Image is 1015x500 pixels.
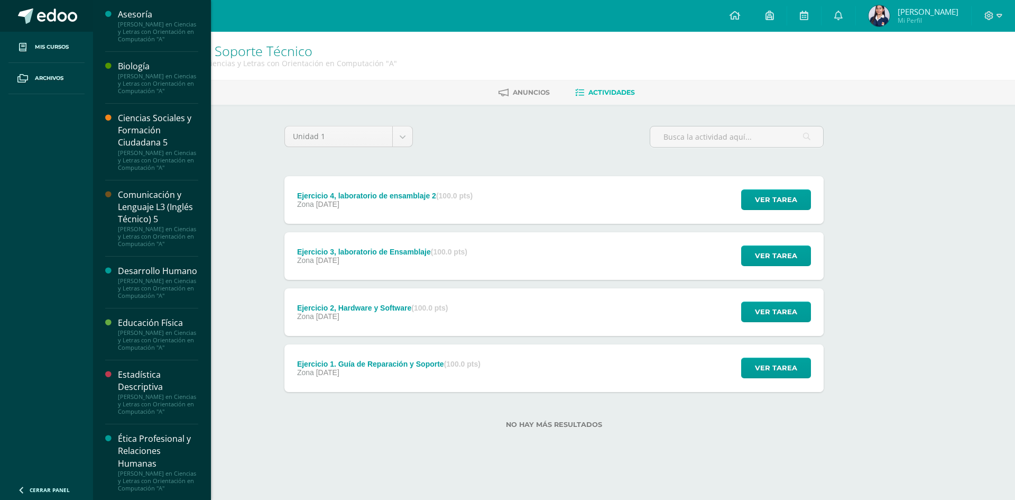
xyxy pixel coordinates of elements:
[133,58,397,68] div: Quinto Quinto Bachillerato en Ciencias y Letras con Orientación en Computación 'A'
[316,200,339,208] span: [DATE]
[8,32,85,63] a: Mis cursos
[869,5,890,26] img: 269e9fa5749eea5b6f348e584374775f.png
[118,265,198,277] div: Desarrollo Humano
[316,368,339,377] span: [DATE]
[297,312,314,321] span: Zona
[297,256,314,265] span: Zona
[118,317,198,351] a: Educación Física[PERSON_NAME] en Ciencias y Letras con Orientación en Computación "A"
[513,88,550,96] span: Anuncios
[118,433,198,492] a: Ética Profesional y Relaciones Humanas[PERSON_NAME] en Ciencias y Letras con Orientación en Compu...
[118,470,198,492] div: [PERSON_NAME] en Ciencias y Letras con Orientación en Computación "A"
[118,369,198,393] div: Estadística Descriptiva
[118,21,198,43] div: [PERSON_NAME] en Ciencias y Letras con Orientación en Computación "A"
[575,84,635,101] a: Actividades
[755,246,797,266] span: Ver tarea
[297,192,473,200] div: Ejercicio 4, laboratorio de ensamblaje 2
[755,358,797,378] span: Ver tarea
[297,304,448,312] div: Ejercicio 2, Hardware y Software
[133,43,397,58] h1: Reparación y Soporte Técnico
[297,360,481,368] div: Ejercicio 1. Guía de Reparación y Soporte
[499,84,550,101] a: Anuncios
[297,368,314,377] span: Zona
[118,60,198,72] div: Biología
[118,369,198,415] a: Estadística Descriptiva[PERSON_NAME] en Ciencias y Letras con Orientación en Computación "A"
[118,112,198,171] a: Ciencias Sociales y Formación Ciudadana 5[PERSON_NAME] en Ciencias y Letras con Orientación en Co...
[284,421,824,429] label: No hay más resultados
[436,192,473,200] strong: (100.0 pts)
[118,329,198,351] div: [PERSON_NAME] en Ciencias y Letras con Orientación en Computación "A"
[118,189,198,225] div: Comunicación y Lenguaje L3 (Inglés Técnico) 5
[118,8,198,21] div: Asesoría
[898,16,958,25] span: Mi Perfil
[118,149,198,171] div: [PERSON_NAME] en Ciencias y Letras con Orientación en Computación "A"
[8,63,85,94] a: Archivos
[118,317,198,329] div: Educación Física
[118,72,198,95] div: [PERSON_NAME] en Ciencias y Letras con Orientación en Computación "A"
[741,189,811,210] button: Ver tarea
[133,42,312,60] a: Reparación y Soporte Técnico
[755,190,797,210] span: Ver tarea
[297,200,314,208] span: Zona
[118,112,198,149] div: Ciencias Sociales y Formación Ciudadana 5
[293,126,384,147] span: Unidad 1
[316,312,339,321] span: [DATE]
[755,302,797,322] span: Ver tarea
[118,189,198,248] a: Comunicación y Lenguaje L3 (Inglés Técnico) 5[PERSON_NAME] en Ciencias y Letras con Orientación e...
[118,433,198,469] div: Ética Profesional y Relaciones Humanas
[297,248,467,256] div: Ejercicio 3, laboratorio de Ensamblaje
[30,486,70,494] span: Cerrar panel
[118,225,198,248] div: [PERSON_NAME] en Ciencias y Letras con Orientación en Computación "A"
[444,360,481,368] strong: (100.0 pts)
[741,358,811,378] button: Ver tarea
[118,277,198,299] div: [PERSON_NAME] en Ciencias y Letras con Orientación en Computación "A"
[741,246,811,266] button: Ver tarea
[118,60,198,95] a: Biología[PERSON_NAME] en Ciencias y Letras con Orientación en Computación "A"
[650,126,823,147] input: Busca la actividad aquí...
[411,304,448,312] strong: (100.0 pts)
[35,43,69,51] span: Mis cursos
[316,256,339,265] span: [DATE]
[431,248,467,256] strong: (100.0 pts)
[741,302,811,322] button: Ver tarea
[588,88,635,96] span: Actividades
[285,126,412,147] a: Unidad 1
[35,74,63,83] span: Archivos
[118,393,198,415] div: [PERSON_NAME] en Ciencias y Letras con Orientación en Computación "A"
[118,265,198,299] a: Desarrollo Humano[PERSON_NAME] en Ciencias y Letras con Orientación en Computación "A"
[118,8,198,43] a: Asesoría[PERSON_NAME] en Ciencias y Letras con Orientación en Computación "A"
[898,6,958,17] span: [PERSON_NAME]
